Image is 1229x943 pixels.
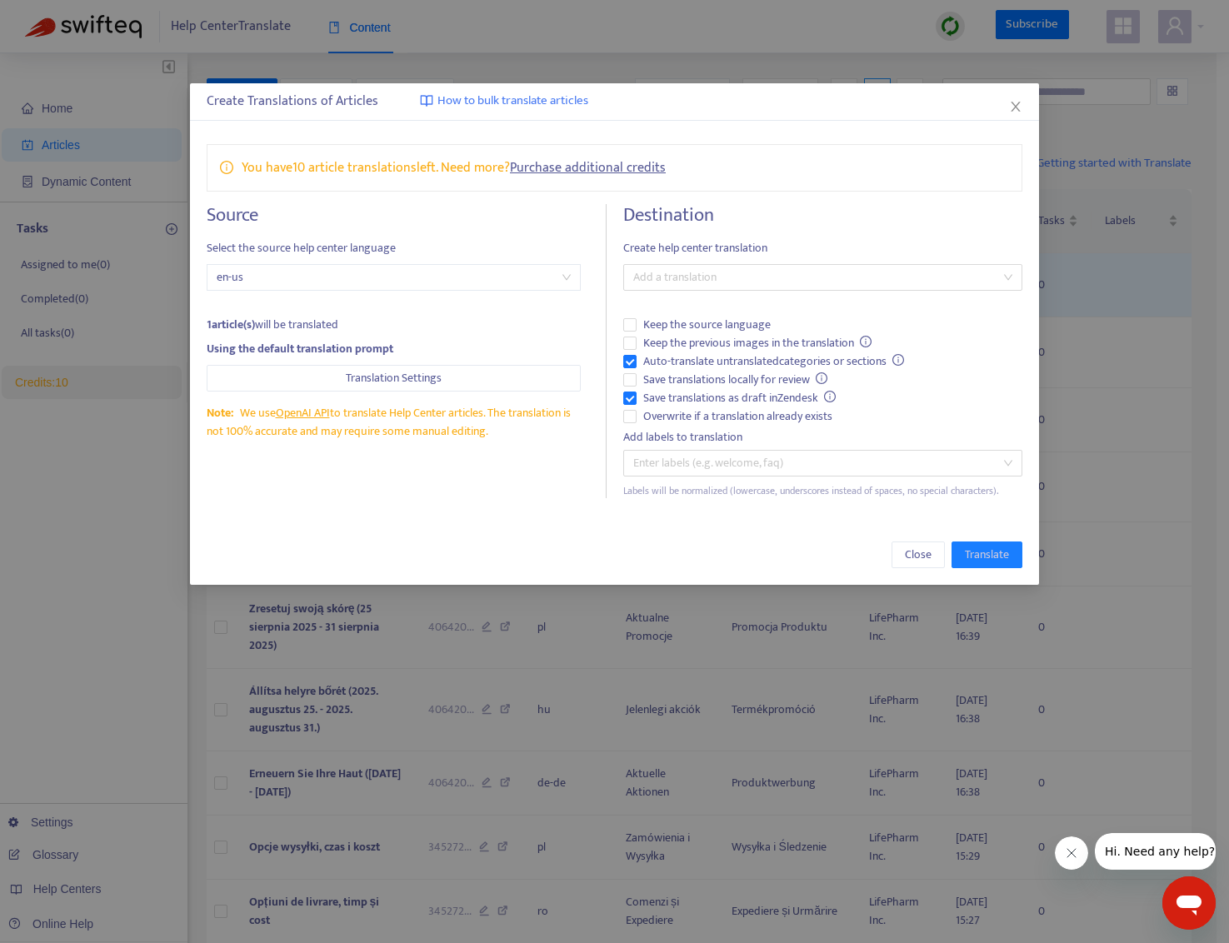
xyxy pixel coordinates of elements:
span: Save translations as draft in Zendesk [637,389,843,407]
span: info-circle [892,354,904,366]
span: Save translations locally for review [637,371,835,389]
span: info-circle [824,391,836,402]
button: Translation Settings [207,365,581,392]
div: Add labels to translation [623,428,1022,447]
a: OpenAI API [276,403,330,422]
div: Create Translations of Articles [207,92,1022,112]
div: Labels will be normalized (lowercase, underscores instead of spaces, no special characters). [623,483,1022,499]
span: Overwrite if a translation already exists [637,407,839,426]
iframe: Message from company [1095,833,1216,870]
span: Keep the source language [637,316,777,334]
span: en-us [217,265,571,290]
span: close [1009,100,1022,113]
div: We use to translate Help Center articles. The translation is not 100% accurate and may require so... [207,404,581,441]
span: Note: [207,403,233,422]
span: Translation Settings [346,369,442,387]
h4: Destination [623,204,1022,227]
p: You have 10 article translations left. Need more? [242,157,666,178]
div: Using the default translation prompt [207,340,581,358]
a: Purchase additional credits [510,157,666,179]
iframe: Close message [1055,836,1088,870]
span: How to bulk translate articles [437,92,588,111]
a: How to bulk translate articles [420,92,588,111]
strong: 1 article(s) [207,315,255,334]
span: Auto-translate untranslated categories or sections [637,352,912,371]
span: info-circle [220,157,233,174]
span: Keep the previous images in the translation [637,334,879,352]
button: Close [892,541,945,568]
span: Create help center translation [623,239,1022,257]
h4: Source [207,204,581,227]
span: Select the source help center language [207,239,581,257]
img: image-link [420,94,433,107]
span: Close [905,546,932,564]
span: info-circle [860,336,872,347]
button: Close [1007,97,1025,116]
button: Translate [952,541,1022,568]
iframe: Button to launch messaging window [1162,876,1216,930]
div: will be translated [207,316,581,334]
span: info-circle [816,372,827,384]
